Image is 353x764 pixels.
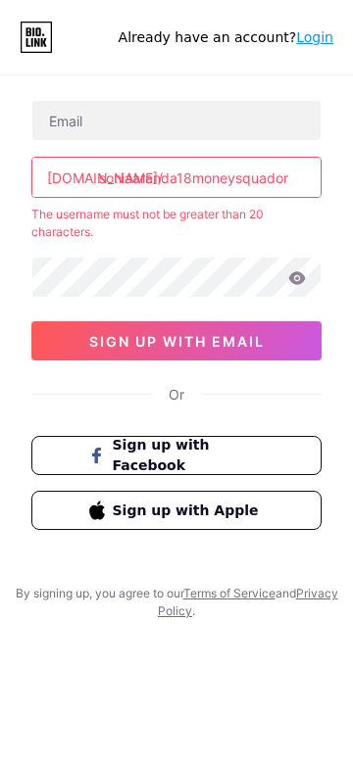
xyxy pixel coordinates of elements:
[89,333,265,350] span: sign up with email
[31,206,322,241] div: The username must not be greater than 20 characters.
[32,101,321,140] input: Email
[31,321,322,360] button: sign up with email
[113,435,265,476] span: Sign up with Facebook
[119,27,333,48] div: Already have an account?
[47,167,163,188] div: [DOMAIN_NAME]/
[296,29,333,45] a: Login
[31,491,322,530] button: Sign up with Apple
[113,501,265,521] span: Sign up with Apple
[10,585,343,620] div: By signing up, you agree to our and .
[32,158,321,197] input: username
[183,586,276,600] a: Terms of Service
[169,384,184,405] div: Or
[31,436,322,475] button: Sign up with Facebook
